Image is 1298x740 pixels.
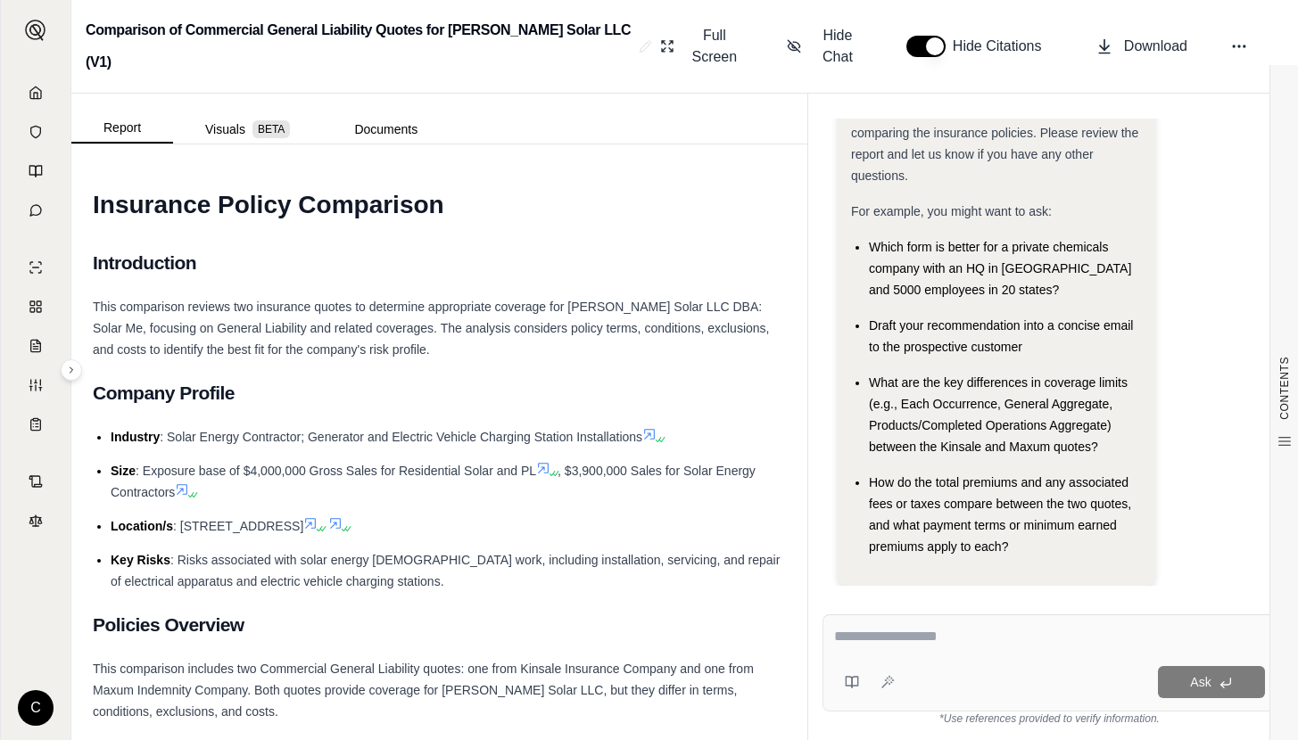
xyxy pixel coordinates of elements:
[18,12,54,48] button: Expand sidebar
[111,464,136,478] span: Size
[851,204,1052,218] span: For example, you might want to ask:
[12,464,60,499] a: Contract Analysis
[823,711,1277,726] div: *Use references provided to verify information.
[1190,675,1211,689] span: Ask
[12,114,60,150] a: Documents Vault
[93,374,786,412] h2: Company Profile
[136,464,536,478] span: : Exposure base of $4,000,000 Gross Sales for Residential Solar and PL
[1088,29,1195,64] button: Download
[173,115,322,144] button: Visuals
[1277,357,1292,420] span: CONTENTS
[71,113,173,144] button: Report
[25,20,46,41] img: Expand sidebar
[953,36,1053,57] span: Hide Citations
[869,240,1131,297] span: Which form is better for a private chemicals company with an HQ in [GEOGRAPHIC_DATA] and 5000 emp...
[869,475,1131,554] span: How do the total premiums and any associated fees or taxes compare between the two quotes, and wh...
[61,359,82,381] button: Expand sidebar
[653,18,751,75] button: Full Screen
[93,606,786,644] h2: Policies Overview
[322,115,450,144] button: Documents
[12,503,60,539] a: Legal Search Engine
[12,153,60,189] a: Prompt Library
[173,519,303,533] span: : [STREET_ADDRESS]
[12,289,60,325] a: Policy Comparisons
[1158,666,1265,698] button: Ask
[685,25,744,68] span: Full Screen
[93,244,786,282] h2: Introduction
[869,375,1128,454] span: What are the key differences in coverage limits (e.g., Each Occurrence, General Aggregate, Produc...
[12,328,60,364] a: Claim Coverage
[812,25,864,68] span: Hide Chat
[252,120,290,138] span: BETA
[93,662,754,719] span: This comparison includes two Commercial General Liability quotes: one from Kinsale Insurance Comp...
[12,75,60,111] a: Home
[869,318,1133,354] span: Draft your recommendation into a concise email to the prospective customer
[780,18,871,75] button: Hide Chat
[93,180,786,230] h1: Insurance Policy Comparison
[12,250,60,285] a: Single Policy
[160,430,642,444] span: : Solar Energy Contractor; Generator and Electric Vehicle Charging Station Installations
[111,519,173,533] span: Location/s
[12,367,60,403] a: Custom Report
[12,193,60,228] a: Chat
[93,300,769,357] span: This comparison reviews two insurance quotes to determine appropriate coverage for [PERSON_NAME] ...
[12,407,60,442] a: Coverage Table
[86,14,632,78] h2: Comparison of Commercial General Liability Quotes for [PERSON_NAME] Solar LLC (V1)
[111,553,170,567] span: Key Risks
[111,430,160,444] span: Industry
[18,690,54,726] div: C
[1124,36,1187,57] span: Download
[111,553,780,588] span: : Risks associated with solar energy [DEMOGRAPHIC_DATA] work, including installation, servicing, ...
